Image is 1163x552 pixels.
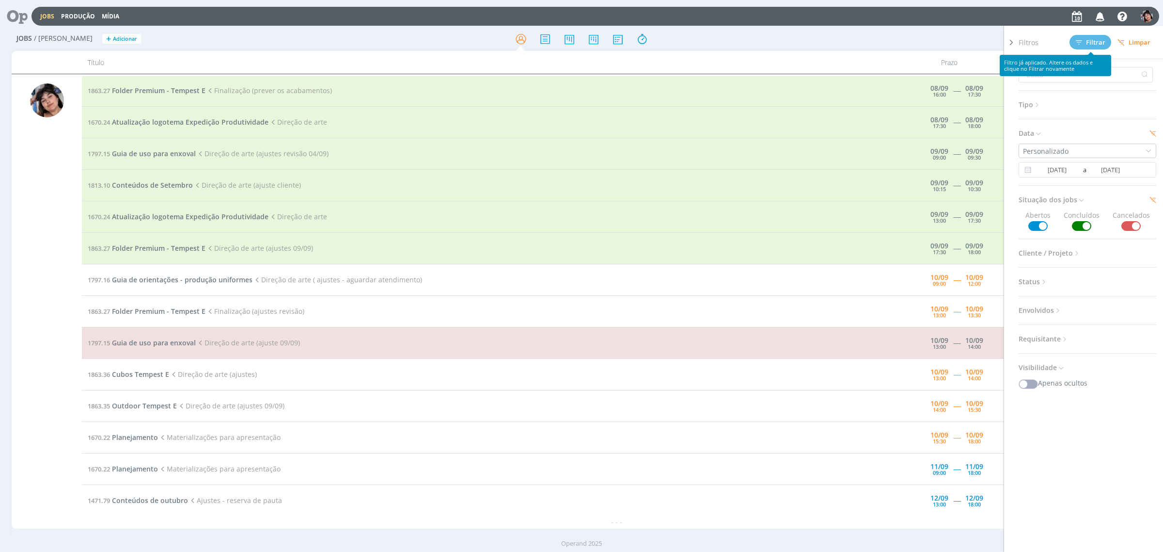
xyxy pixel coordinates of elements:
span: Folder Premium - Tempest E [112,307,205,316]
span: + [106,34,111,44]
button: Limpar [1111,35,1157,49]
div: 08/09 [930,85,948,92]
div: 09:30 [968,155,981,160]
div: 09/09 [930,148,948,155]
div: 09:00 [933,281,946,286]
span: Jobs [16,34,32,43]
a: 1670.22Planejamento [88,464,158,473]
div: Título [82,51,895,74]
span: Concluídos [1064,210,1100,231]
span: Materializações para apresentação [158,464,281,473]
span: ----- [953,244,960,253]
div: 10/09 [965,337,983,344]
a: 1670.24Atualização logotema Expedição Produtividade [88,117,268,127]
button: Filtrar [1069,35,1111,49]
button: Produção [58,13,98,20]
a: 1863.27Folder Premium - Tempest E [88,86,205,95]
div: 12/09 [930,495,948,502]
span: Planejamento [112,433,158,442]
span: Folder Premium - Tempest E [112,86,205,95]
span: Direção de arte [268,117,327,127]
a: 1797.15Guia de uso para enxoval [88,338,196,347]
span: Outdoor Tempest E [112,401,177,410]
span: 1863.36 [88,370,110,379]
a: 1797.15Guia de uso para enxoval [88,149,196,158]
div: 15:30 [968,407,981,412]
div: 17:30 [933,249,946,255]
span: Requisitante [1019,333,1069,345]
span: Tipo [1019,98,1041,111]
span: Direção de arte (ajustes 09/09) [205,244,313,253]
div: Personalizado [1019,146,1070,156]
a: 1471.79Conteúdos de outubro [88,496,188,505]
span: 1670.22 [88,465,110,473]
div: 08/09 [965,116,983,123]
span: 1797.15 [88,149,110,158]
div: 13:00 [933,344,946,349]
span: 1797.16 [88,276,110,284]
span: Direção de arte (ajuste 09/09) [196,338,300,347]
div: Filtro já aplicado. Altere os dados e clique no Filtrar novamente [1000,55,1111,76]
div: 08/09 [930,116,948,123]
a: 1863.27Folder Premium - Tempest E [88,244,205,253]
div: 09/09 [965,148,983,155]
span: Materializações para apresentação [158,433,281,442]
span: Cancelados [1113,210,1150,231]
span: Finalização (ajustes revisão) [205,307,304,316]
div: Prazo [895,51,1004,74]
div: 09/09 [930,243,948,249]
span: Abertos [1025,210,1051,231]
button: +Adicionar [102,34,141,44]
a: 1670.22Planejamento [88,433,158,442]
a: Mídia [102,12,119,20]
a: 1863.36Cubos Tempest E [88,370,169,379]
span: ----- [953,370,960,379]
div: 16:00 [933,92,946,97]
div: 11/09 [965,463,983,470]
span: Envolvidos [1019,304,1062,317]
a: 1670.24Atualização logotema Expedição Produtividade [88,212,268,221]
div: 17:30 [968,218,981,223]
div: 09/09 [965,211,983,218]
button: Jobs [37,13,57,20]
span: ----- [953,464,960,473]
span: ----- [953,212,960,221]
div: 13:00 [933,312,946,318]
span: Conteúdos de outubro [112,496,188,505]
span: Data [1019,127,1042,140]
span: ----- [953,307,960,316]
div: 09/09 [930,211,948,218]
span: 1670.24 [88,118,110,127]
div: 09:00 [933,470,946,475]
span: Limpar [1117,39,1150,46]
span: Atualização logotema Expedição Produtividade [112,117,268,127]
a: 1813.10Conteúdos de Setembro [88,180,193,190]
span: / [PERSON_NAME] [34,34,93,43]
span: Direção de arte [268,212,327,221]
div: 10/09 [930,369,948,375]
div: Personalizado [1023,146,1070,156]
a: Produção [61,12,95,20]
input: Data final [1087,164,1134,176]
div: 11/09 [930,463,948,470]
span: Situação dos jobs [1019,194,1085,206]
div: 10:15 [933,186,946,192]
div: Apenas ocultos [1019,378,1156,389]
span: Guia de orientações - produção uniformes [112,275,252,284]
div: 10/09 [965,432,983,438]
span: Planejamento [112,464,158,473]
div: 17:30 [968,92,981,97]
div: 10/09 [965,369,983,375]
div: 18:00 [968,502,981,507]
span: ----- [953,338,960,347]
span: ----- [953,149,960,158]
div: 10/09 [965,306,983,312]
span: Status [1019,276,1048,288]
span: Adicionar [113,36,137,42]
div: 18:00 [968,249,981,255]
span: Guia de uso para enxoval [112,149,196,158]
div: 10/09 [965,400,983,407]
span: ----- [953,433,960,442]
div: 13:30 [968,312,981,318]
div: 09:00 [933,155,946,160]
